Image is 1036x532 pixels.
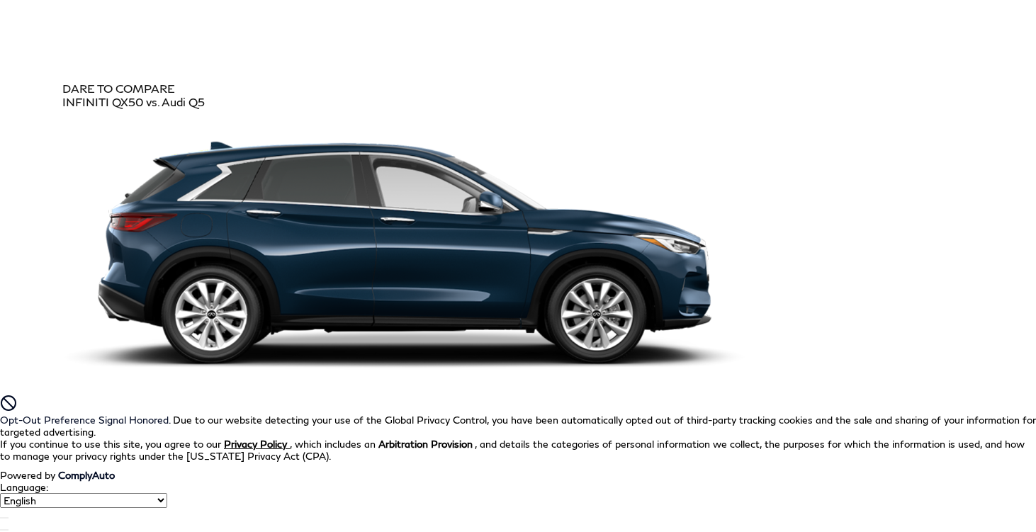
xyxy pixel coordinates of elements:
[224,438,290,450] a: Privacy Policy
[378,438,473,450] strong: Arbitration Provision
[62,81,974,95] div: DARE TO COMPARE
[58,469,115,481] a: ComplyAuto
[224,438,287,450] u: Privacy Policy
[62,95,974,108] div: INFINITI QX50 vs. Audi Q5
[62,108,771,386] img: INFINITI QX50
